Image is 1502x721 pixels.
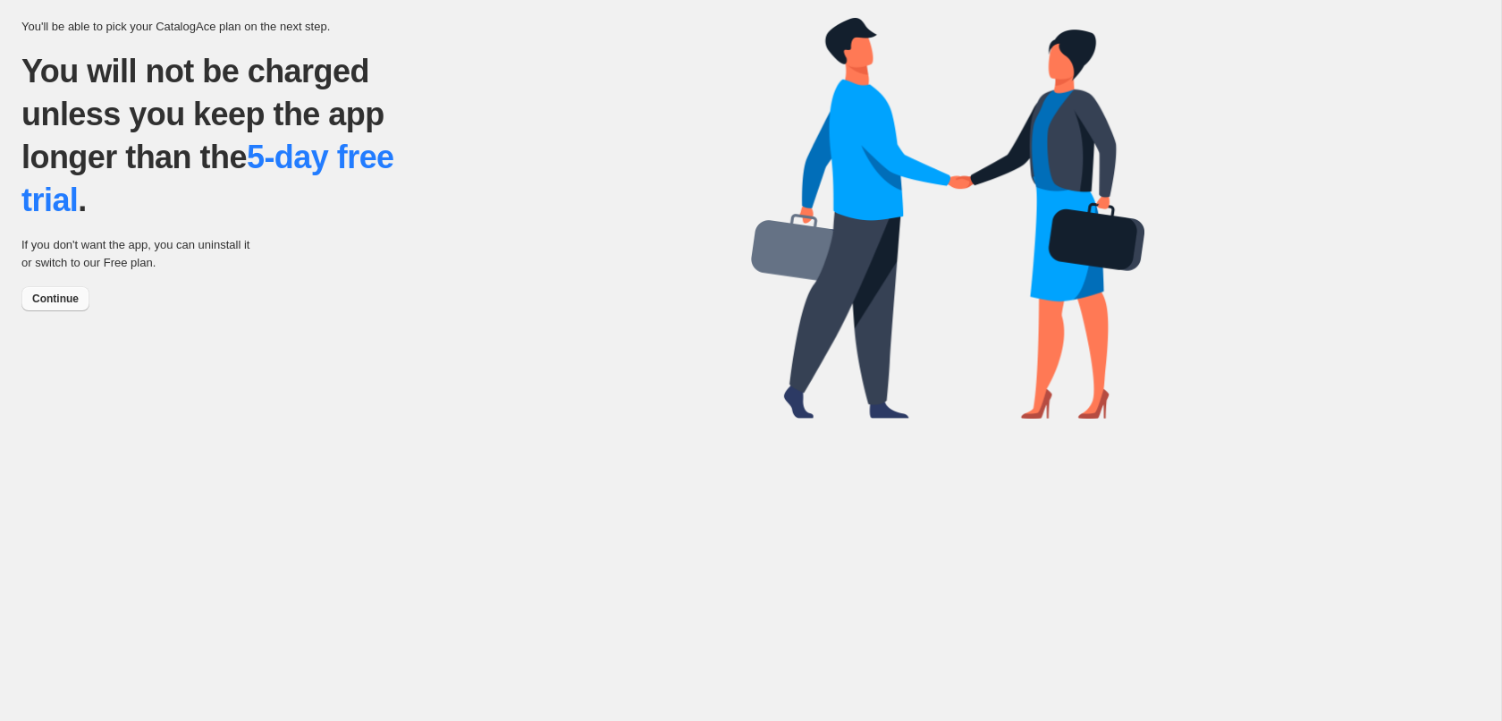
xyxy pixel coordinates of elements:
[21,236,258,272] p: If you don't want the app, you can uninstall it or switch to our Free plan.
[751,18,1144,419] img: trial
[21,50,442,222] p: You will not be charged unless you keep the app longer than the .
[32,292,79,306] span: Continue
[21,286,89,311] button: Continue
[21,18,751,36] p: You'll be able to pick your CatalogAce plan on the next step.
